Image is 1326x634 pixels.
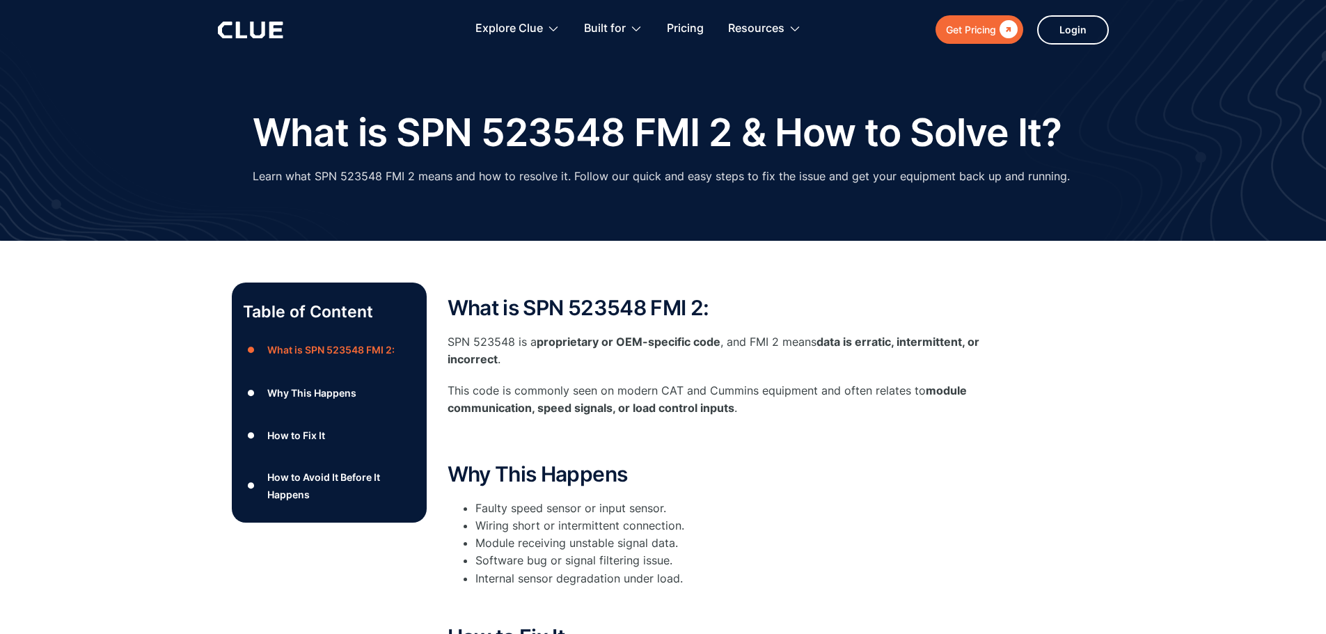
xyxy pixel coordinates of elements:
[475,534,1004,552] li: Module receiving unstable signal data.
[475,7,560,51] div: Explore Clue
[448,382,1004,417] p: This code is commonly seen on modern CAT and Cummins equipment and often relates to .
[946,21,996,38] div: Get Pricing
[253,111,1062,154] h1: What is SPN 523548 FMI 2 & How to Solve It?
[243,382,416,403] a: ●Why This Happens
[996,21,1018,38] div: 
[537,335,720,349] strong: proprietary or OEM-specific code
[243,468,416,503] a: ●How to Avoid It Before It Happens
[267,427,325,444] div: How to Fix It
[243,301,416,323] p: Table of Content
[267,341,395,358] div: What is SPN 523548 FMI 2:
[243,425,260,446] div: ●
[475,7,543,51] div: Explore Clue
[584,7,642,51] div: Built for
[253,168,1070,185] p: Learn what SPN 523548 FMI 2 means and how to resolve it. Follow our quick and easy steps to fix t...
[448,333,1004,368] p: SPN 523548 is a , and FMI 2 means .
[1037,15,1109,45] a: Login
[475,517,1004,534] li: Wiring short or intermittent connection.
[243,382,260,403] div: ●
[475,570,1004,587] li: Internal sensor degradation under load.
[936,15,1023,44] a: Get Pricing
[448,296,1004,319] h2: What is SPN 523548 FMI 2:
[475,500,1004,517] li: Faulty speed sensor or input sensor.
[728,7,784,51] div: Resources
[584,7,626,51] div: Built for
[243,475,260,496] div: ●
[448,431,1004,449] p: ‍
[243,340,260,360] div: ●
[243,340,416,360] a: ●What is SPN 523548 FMI 2:
[728,7,801,51] div: Resources
[667,7,704,51] a: Pricing
[243,425,416,446] a: ●How to Fix It
[267,468,415,503] div: How to Avoid It Before It Happens
[267,384,356,402] div: Why This Happens
[448,335,979,366] strong: data is erratic, intermittent, or incorrect
[475,552,1004,569] li: Software bug or signal filtering issue.
[448,463,1004,486] h2: Why This Happens
[448,594,1004,612] p: ‍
